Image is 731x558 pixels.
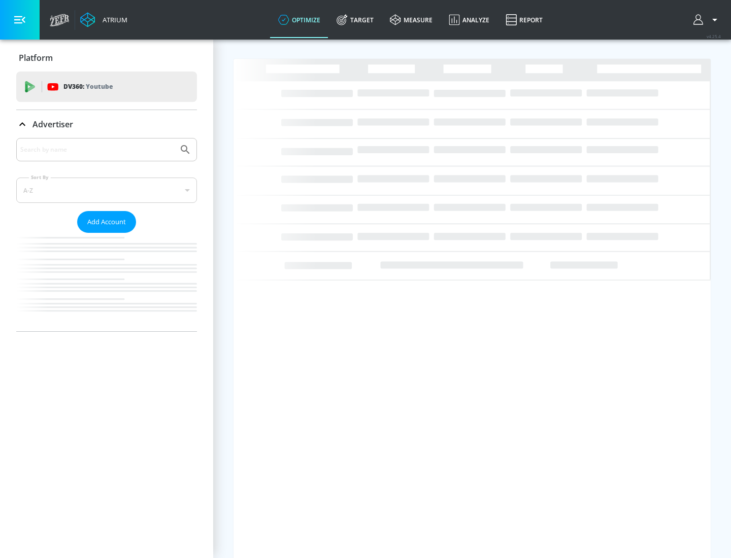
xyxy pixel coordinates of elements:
p: Youtube [86,81,113,92]
div: A-Z [16,178,197,203]
span: v 4.25.4 [707,33,721,39]
div: Advertiser [16,110,197,138]
p: Platform [19,52,53,63]
div: Advertiser [16,138,197,331]
button: Add Account [77,211,136,233]
nav: list of Advertiser [16,233,197,331]
span: Add Account [87,216,126,228]
a: measure [382,2,441,38]
div: DV360: Youtube [16,72,197,102]
input: Search by name [20,143,174,156]
a: Report [497,2,551,38]
div: Atrium [98,15,127,24]
a: Atrium [80,12,127,27]
a: optimize [270,2,328,38]
label: Sort By [29,174,51,181]
div: Platform [16,44,197,72]
a: Analyze [441,2,497,38]
p: Advertiser [32,119,73,130]
p: DV360: [63,81,113,92]
a: Target [328,2,382,38]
